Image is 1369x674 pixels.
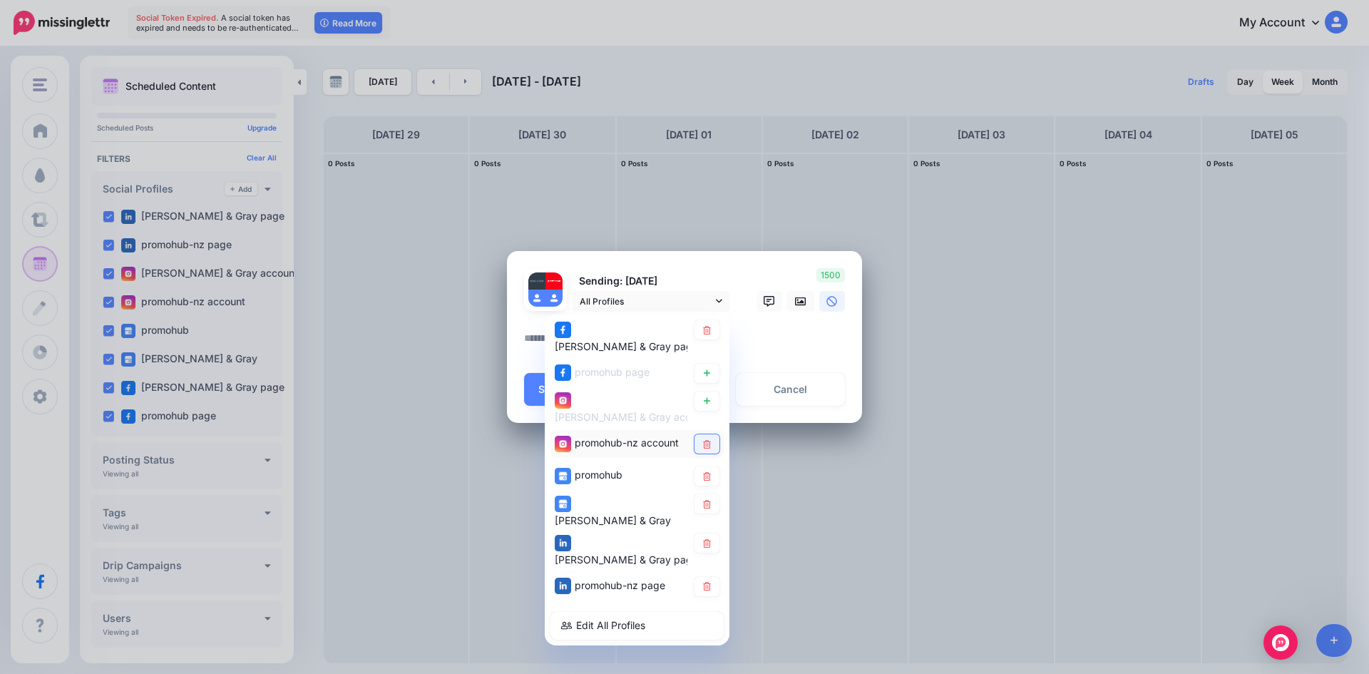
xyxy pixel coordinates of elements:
span: [PERSON_NAME] & Gray [555,514,671,526]
span: promohub-nz account [575,436,679,449]
img: google_business-square.png [555,496,571,512]
span: promohub page [575,366,650,378]
a: Cancel [736,373,845,406]
img: facebook-square.png [555,364,571,381]
span: promohub-nz page [575,579,665,591]
img: 117406439_637833563509286_535383497752106423_n-bsa138106.jpg [545,272,563,290]
p: Sending: [DATE] [573,273,729,290]
img: user_default_image.png [528,290,545,307]
img: user_default_image.png [545,290,563,307]
img: facebook-square.png [555,322,571,338]
span: [PERSON_NAME] & Gray page [555,553,698,566]
img: linkedin-square.png [555,535,571,551]
img: 307467339_504078658390537_3954169785984784637_n-bsa138101.jpg [528,272,545,290]
a: All Profiles [573,291,729,312]
img: linkedin-square.png [555,578,571,594]
span: 1500 [816,268,845,282]
span: promohub [575,469,622,481]
img: google_business-square.png [555,468,571,484]
div: Open Intercom Messenger [1263,626,1298,660]
button: Schedule [524,373,612,406]
span: [PERSON_NAME] & Gray account [555,411,712,423]
span: Schedule [538,384,584,394]
a: Edit All Profiles [550,612,724,640]
span: [PERSON_NAME] & Gray page [555,340,698,352]
span: All Profiles [580,294,712,309]
img: instagram-square.png [555,436,571,452]
img: instagram-square.png [555,392,571,409]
